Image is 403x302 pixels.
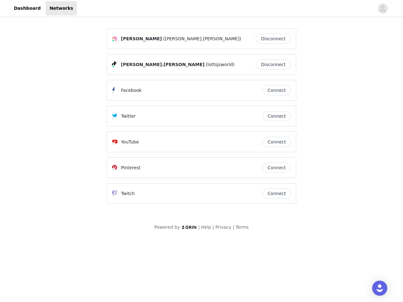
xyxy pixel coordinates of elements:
img: logo [181,225,197,229]
p: YouTube [121,139,139,145]
a: Dashboard [10,1,44,15]
button: Connect [263,188,291,199]
p: Twitch [121,190,135,197]
span: [PERSON_NAME].[PERSON_NAME] [121,61,205,68]
p: Pinterest [121,165,140,171]
span: Powered by [154,225,180,230]
p: Twitter [121,113,136,120]
span: | [198,225,200,230]
div: Open Intercom Messenger [372,281,387,296]
button: Connect [263,85,291,95]
a: Networks [46,1,77,15]
span: (lottsjsworld) [206,61,235,68]
span: | [213,225,214,230]
button: Disconnect [256,34,291,44]
span: [PERSON_NAME] [121,36,162,42]
a: Privacy [215,225,231,230]
p: Facebook [121,87,142,94]
a: Terms [236,225,248,230]
span: | [233,225,234,230]
span: ([PERSON_NAME].[PERSON_NAME]) [163,36,241,42]
button: Connect [263,111,291,121]
a: Help [201,225,211,230]
button: Disconnect [256,59,291,70]
button: Connect [263,163,291,173]
img: Instagram Icon [112,36,117,42]
div: avatar [380,3,386,14]
button: Connect [263,137,291,147]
